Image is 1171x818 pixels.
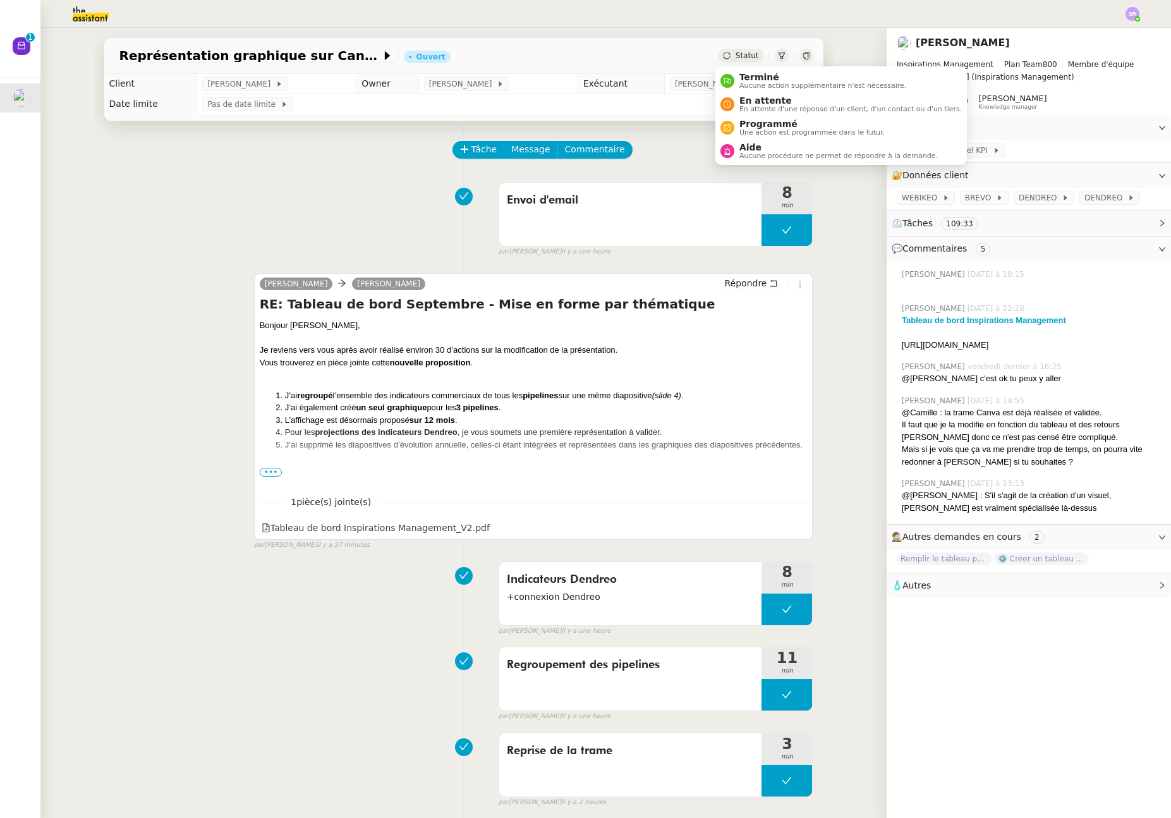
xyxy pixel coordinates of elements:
[965,192,996,204] span: BREVO
[976,243,991,255] nz-tag: 5
[119,49,381,62] span: Représentation graphique sur Canva
[1019,192,1062,204] span: DENDREO
[260,468,282,477] span: •••
[557,141,633,159] button: Commentaire
[28,33,33,44] p: 1
[887,236,1171,261] div: 💬Commentaires 5
[761,565,812,580] span: 8
[315,427,457,437] strong: projections des indicateurs Dendreo
[979,94,1047,103] span: [PERSON_NAME]
[410,415,455,425] strong: sur 12 mois
[761,666,812,676] span: min
[968,478,1027,489] span: [DATE] à 13:13
[902,361,968,372] span: [PERSON_NAME]
[979,94,1047,110] app-user-label: Knowledge manager
[260,278,333,290] a: [PERSON_NAME]
[1043,60,1057,69] span: 800
[499,711,509,722] span: par
[739,106,962,113] span: En attente d'une réponse d'un client, d'un contact ou d'un tiers.
[356,74,419,94] td: Owner
[13,89,30,107] img: users%2F6gb6idyi0tfvKNN6zQQM24j9Qto2%2Favatar%2F4d99454d-80b1-4afc-9875-96eb8ae1710f
[282,495,380,510] span: 1
[761,200,812,211] span: min
[739,119,885,129] span: Programmé
[507,191,755,210] span: Envoi d'email
[902,478,968,489] span: [PERSON_NAME]
[499,797,509,808] span: par
[352,278,425,290] a: [PERSON_NAME]
[887,163,1171,188] div: 🔐Données client
[456,403,499,412] strong: 3 pipelines
[356,403,427,412] strong: un seul graphique
[561,626,610,637] span: il y a une heure
[887,115,1171,140] div: ⚙️Procédures
[260,344,808,357] div: Je reviens vers vous après avoir réalisé environ 30 d’actions sur la modification de la présentat...
[739,129,885,136] span: Une action est programmée dans le futur.
[561,247,610,257] span: il y a une heure
[285,414,808,427] li: L’affichage est désormais proposé .
[739,72,906,82] span: Terminé
[916,37,1010,49] a: [PERSON_NAME]
[260,319,808,332] div: Bonjour [PERSON_NAME],
[902,170,969,180] span: Données client
[902,339,1161,351] div: [URL][DOMAIN_NAME]
[739,95,962,106] span: En attente
[296,497,371,507] span: pièce(s) jointe(s)
[968,303,1027,314] span: [DATE] à 22:28
[499,247,611,257] small: [PERSON_NAME]
[902,418,1161,443] div: Il faut que je la modifie en fonction du tableau et des retours [PERSON_NAME] donc ce n'est pas c...
[968,395,1027,406] span: [DATE] à 14:55
[739,152,938,159] span: Aucune procédure ne permet de répondre à la demande.
[452,141,505,159] button: Tâche
[994,552,1089,565] span: ⚙️ Créer un tableau de bord mensuel
[724,277,767,290] span: Répondre
[761,650,812,666] span: 11
[429,78,497,90] span: [PERSON_NAME]
[104,94,197,114] td: Date limite
[897,36,911,50] img: users%2F6gb6idyi0tfvKNN6zQQM24j9Qto2%2Favatar%2F4d99454d-80b1-4afc-9875-96eb8ae1710f
[561,797,606,808] span: il y a 2 heures
[285,401,808,414] li: J’ai également créé pour les .
[892,580,931,590] span: 🧴
[902,443,1161,468] div: Mais si je vois que ça va me prendre trop de temps, on pourra vite redonner à [PERSON_NAME] si tu...
[471,142,497,157] span: Tâche
[941,217,978,230] nz-tag: 109:33
[761,752,812,762] span: min
[504,141,557,159] button: Message
[254,540,265,551] span: par
[761,736,812,752] span: 3
[285,484,808,496] li: Cette nouvelle proposition correspond-elle mieux à vos attentes ?
[902,303,968,314] span: [PERSON_NAME]
[897,60,993,69] span: Inspirations Management
[902,580,931,590] span: Autres
[902,218,933,228] span: Tâches
[902,489,1161,514] div: @[PERSON_NAME] : S'il s'agit de la création d'un visuel, [PERSON_NAME] est vraiment spécialisée l...
[104,74,197,94] td: Client
[523,391,558,400] strong: pipelines
[968,361,1064,372] span: vendredi dernier à 16:25
[892,168,974,183] span: 🔐
[1029,531,1045,544] nz-tag: 2
[499,797,606,808] small: [PERSON_NAME]
[902,532,1021,542] span: Autres demandes en cours
[507,570,755,589] span: Indicateurs Dendreo
[578,74,664,94] td: Exécutant
[262,521,490,535] div: Tableau de bord Inspirations Management_V2.pdf
[897,552,992,565] span: Remplir le tableau pour septembre en se reconnectant aux 6 plateformes
[285,439,808,451] li: J’ai supprimé les diapositives d’évolution annuelle, celles-ci étant intégrées et représentées da...
[892,218,988,228] span: ⏲️
[260,357,808,369] div: Vous trouverez en pièce jointe cette .
[739,142,938,152] span: Aide
[285,389,808,402] li: J’ai l’ensemble des indicateurs commerciaux de tous les sur une même diapositive .
[892,243,995,253] span: 💬
[887,573,1171,598] div: 🧴Autres
[26,33,35,42] nz-badge-sup: 1
[1084,192,1127,204] span: DENDREO
[652,391,681,400] em: (slide 4)
[897,58,1161,83] span: [PERSON_NAME] (Inspirations Management)
[499,247,509,257] span: par
[207,98,280,111] span: Pas de date limite
[285,426,808,439] li: Pour les , je vous soumets une première représentation à valider.
[902,243,967,253] span: Commentaires
[979,104,1038,111] span: Knowledge manager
